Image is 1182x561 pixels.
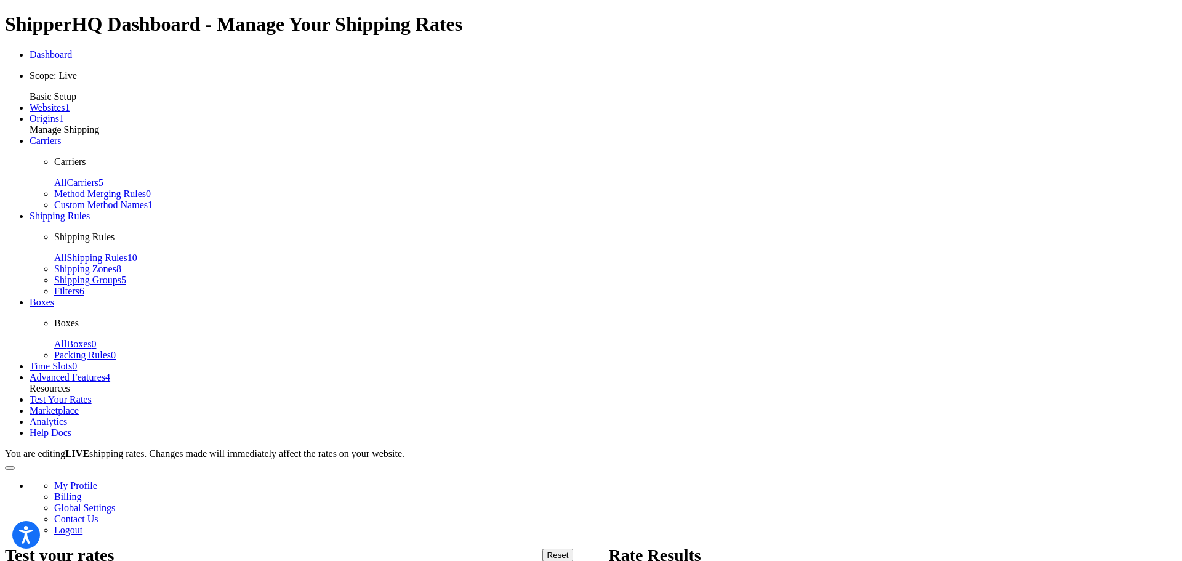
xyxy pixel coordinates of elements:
[30,113,64,124] a: Origins1
[111,350,116,360] span: 0
[54,350,111,360] span: Packing Rules
[54,502,115,513] a: Global Settings
[30,394,92,405] a: Test Your Rates
[72,361,77,371] span: 0
[5,466,15,470] button: Open Resource Center
[148,200,153,210] span: 1
[30,211,1177,297] li: Shipping Rules
[116,264,121,274] span: 8
[54,177,98,188] span: All Carriers
[54,286,79,296] span: Filters
[30,427,71,438] a: Help Docs
[121,275,126,285] span: 5
[127,252,137,263] span: 10
[54,200,153,210] a: Custom Method Names1
[54,200,1177,211] li: Custom Method Names
[30,135,1177,211] li: Carriers
[30,383,1177,394] div: Resources
[30,49,72,60] a: Dashboard
[30,361,1177,372] li: Time Slots
[30,394,1177,405] li: Test Your Rates
[30,102,70,113] a: Websites1
[54,514,1177,525] li: Contact Us
[30,372,1177,383] li: Advanced Features
[54,480,1177,491] li: My Profile
[30,102,1177,113] li: Websites
[65,102,70,113] span: 1
[54,275,1177,286] li: Shipping Groups
[54,232,1177,243] p: Shipping Rules
[54,156,1177,167] p: Carriers
[54,502,1177,514] li: Global Settings
[30,427,1177,438] li: Help Docs
[30,372,105,382] span: Advanced Features
[54,252,137,263] a: AllShipping Rules10
[30,113,1177,124] li: Origins
[30,372,110,382] a: Advanced Features4
[54,350,1177,361] li: Packing Rules
[54,491,81,502] a: Billing
[30,102,65,113] span: Websites
[30,70,77,81] span: Scope: Live
[30,361,77,371] a: Time Slots0
[79,286,84,296] span: 6
[30,113,59,124] span: Origins
[54,275,126,285] a: Shipping Groups5
[91,339,96,349] span: 0
[30,416,67,427] a: Analytics
[30,361,72,371] span: Time Slots
[30,49,1177,60] li: Dashboard
[54,491,1177,502] li: Billing
[54,188,146,199] span: Method Merging Rules
[54,252,127,263] span: All Shipping Rules
[30,135,62,146] a: Carriers
[54,480,97,491] a: My Profile
[54,525,82,535] a: Logout
[30,405,1177,416] li: Marketplace
[54,339,91,349] span: All Boxes
[146,188,151,199] span: 0
[54,200,148,210] span: Custom Method Names
[105,372,110,382] span: 4
[5,13,1177,36] h1: ShipperHQ Dashboard - Manage Your Shipping Rates
[54,514,98,524] a: Contact Us
[54,339,96,349] a: AllBoxes0
[54,525,1177,536] li: Logout
[30,416,1177,427] li: Analytics
[30,211,90,221] a: Shipping Rules
[54,318,1177,329] p: Boxes
[30,124,1177,135] div: Manage Shipping
[30,91,1177,102] div: Basic Setup
[65,448,89,459] b: LIVE
[54,286,84,296] a: Filters6
[54,188,1177,200] li: Method Merging Rules
[54,275,121,285] span: Shipping Groups
[54,264,1177,275] li: Shipping Zones
[54,286,1177,297] li: Filters
[30,297,54,307] a: Boxes
[30,405,79,416] a: Marketplace
[54,264,116,274] span: Shipping Zones
[54,264,121,274] a: Shipping Zones8
[30,297,1177,361] li: Boxes
[59,113,64,124] span: 1
[54,177,103,188] a: AllCarriers5
[54,350,116,360] a: Packing Rules0
[54,188,151,199] a: Method Merging Rules0
[98,177,103,188] span: 5
[5,448,1177,459] div: You are editing shipping rates. Changes made will immediately affect the rates on your website.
